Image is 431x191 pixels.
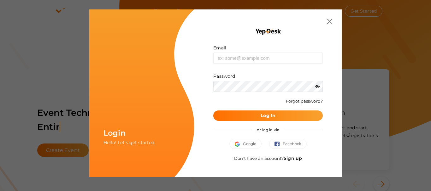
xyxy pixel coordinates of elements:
[235,141,256,147] span: Google
[229,139,262,149] button: Google
[327,19,332,24] img: close.svg
[213,110,323,121] button: Log In
[255,28,281,35] img: YEP_black_cropped.png
[284,155,302,161] a: Sign up
[213,45,226,51] label: Email
[213,73,235,79] label: Password
[235,142,243,147] img: google.svg
[275,142,283,147] img: facebook.svg
[286,98,323,104] a: Forgot password?
[252,123,284,137] span: or log in via
[103,128,126,138] span: Login
[269,139,307,149] button: Facebook
[275,141,301,147] span: Facebook
[261,113,275,118] b: Log In
[213,53,323,64] input: ex: some@example.com
[234,156,302,161] span: Don't have an account?
[103,140,154,145] span: Hello! Let's get started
